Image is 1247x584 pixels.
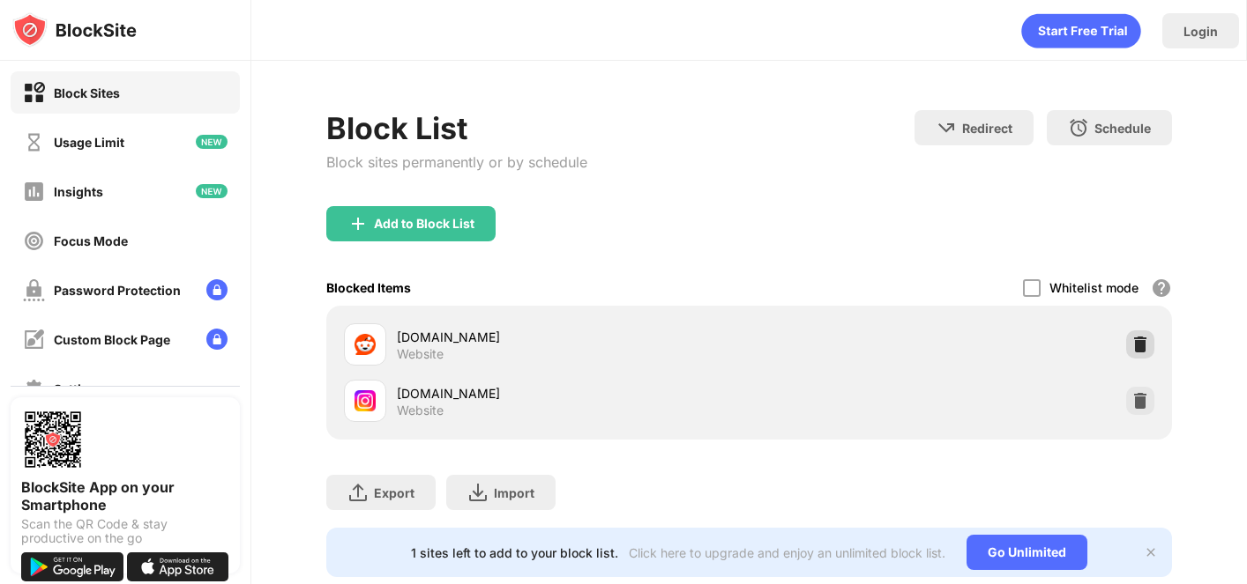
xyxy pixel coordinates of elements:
[397,403,444,418] div: Website
[397,384,750,403] div: [DOMAIN_NAME]
[23,230,45,252] img: focus-off.svg
[127,552,229,581] img: download-on-the-app-store.svg
[54,332,170,347] div: Custom Block Page
[326,153,587,171] div: Block sites permanently or by schedule
[397,346,444,362] div: Website
[23,82,45,104] img: block-on.svg
[326,280,411,295] div: Blocked Items
[1021,13,1141,48] div: animation
[54,184,103,199] div: Insights
[629,545,945,560] div: Click here to upgrade and enjoy an unlimited block list.
[23,279,45,301] img: password-protection-off.svg
[397,328,750,346] div: [DOMAIN_NAME]
[54,233,128,248] div: Focus Mode
[494,485,534,500] div: Import
[21,478,229,514] div: BlockSite App on your Smartphone
[1144,545,1158,559] img: x-button.svg
[326,110,587,146] div: Block List
[355,390,376,411] img: favicons
[23,131,45,153] img: time-usage-off.svg
[1184,24,1218,39] div: Login
[206,329,228,350] img: lock-menu.svg
[23,181,45,203] img: insights-off.svg
[54,85,120,100] div: Block Sites
[23,378,45,400] img: settings-off.svg
[962,121,1012,136] div: Redirect
[196,184,228,198] img: new-icon.svg
[54,135,124,150] div: Usage Limit
[21,517,229,545] div: Scan the QR Code & stay productive on the go
[196,135,228,149] img: new-icon.svg
[967,535,1087,570] div: Go Unlimited
[206,279,228,300] img: lock-menu.svg
[23,329,45,351] img: customize-block-page-off.svg
[374,217,474,231] div: Add to Block List
[12,12,137,48] img: logo-blocksite.svg
[54,283,181,298] div: Password Protection
[54,381,104,396] div: Settings
[1094,121,1151,136] div: Schedule
[21,552,123,581] img: get-it-on-google-play.svg
[374,485,414,500] div: Export
[21,408,85,471] img: options-page-qr-code.png
[411,545,618,560] div: 1 sites left to add to your block list.
[1049,280,1139,295] div: Whitelist mode
[355,334,376,355] img: favicons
